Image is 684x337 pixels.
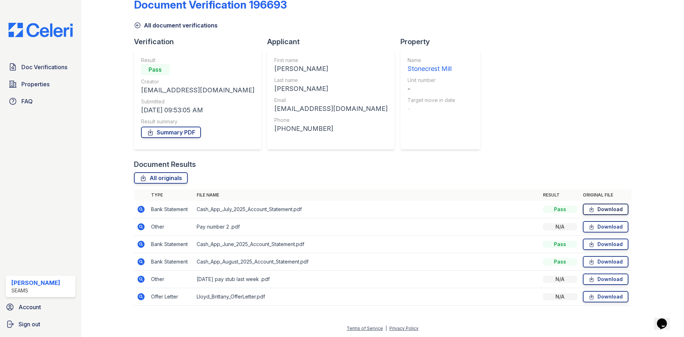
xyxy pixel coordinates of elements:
[408,57,455,64] div: Name
[141,127,201,138] a: Summary PDF
[141,98,254,105] div: Submitted
[543,293,577,300] div: N/A
[583,274,628,285] a: Download
[134,21,218,30] a: All document verifications
[274,64,388,74] div: [PERSON_NAME]
[19,320,40,328] span: Sign out
[141,105,254,115] div: [DATE] 09:53:05 AM
[583,204,628,215] a: Download
[11,279,60,287] div: [PERSON_NAME]
[543,258,577,265] div: Pass
[148,253,194,271] td: Bank Statement
[583,239,628,250] a: Download
[274,57,388,64] div: First name
[19,303,41,311] span: Account
[21,97,33,106] span: FAQ
[583,256,628,267] a: Download
[400,37,486,47] div: Property
[141,78,254,85] div: Creator
[540,189,580,201] th: Result
[21,63,67,71] span: Doc Verifications
[194,218,540,236] td: Pay number 2 .pdf
[194,189,540,201] th: File name
[543,223,577,230] div: N/A
[389,326,419,331] a: Privacy Policy
[148,236,194,253] td: Bank Statement
[194,288,540,306] td: Lloyd_Brittany_OfferLetter.pdf
[408,64,455,74] div: Stonecrest Mill
[583,291,628,302] a: Download
[148,201,194,218] td: Bank Statement
[583,221,628,233] a: Download
[267,37,400,47] div: Applicant
[134,172,188,184] a: All originals
[408,57,455,74] a: Name Stonecrest Mill
[408,97,455,104] div: Target move in date
[141,85,254,95] div: [EMAIL_ADDRESS][DOMAIN_NAME]
[274,84,388,94] div: [PERSON_NAME]
[148,288,194,306] td: Offer Letter
[194,271,540,288] td: [DATE] pay stub last week .pdf
[654,308,677,330] iframe: chat widget
[3,317,78,331] a: Sign out
[148,218,194,236] td: Other
[543,241,577,248] div: Pass
[408,77,455,84] div: Unit number
[148,271,194,288] td: Other
[148,189,194,201] th: Type
[134,37,267,47] div: Verification
[543,276,577,283] div: N/A
[408,84,455,94] div: -
[580,189,631,201] th: Original file
[3,300,78,314] a: Account
[141,57,254,64] div: Result
[408,104,455,114] div: -
[274,97,388,104] div: Email
[194,253,540,271] td: Cash_App_August_2025_Account_Statement.pdf
[194,201,540,218] td: Cash_App_July_2025_Account_Statement.pdf
[347,326,383,331] a: Terms of Service
[6,77,76,91] a: Properties
[274,117,388,124] div: Phone
[141,64,170,75] div: Pass
[274,104,388,114] div: [EMAIL_ADDRESS][DOMAIN_NAME]
[21,80,50,88] span: Properties
[6,94,76,108] a: FAQ
[134,159,196,169] div: Document Results
[274,124,388,134] div: [PHONE_NUMBER]
[3,23,78,37] img: CE_Logo_Blue-a8612792a0a2168367f1c8372b55b34899dd931a85d93a1a3d3e32e68fde9ad4.png
[11,287,60,294] div: SEAMS
[141,118,254,125] div: Result summary
[385,326,387,331] div: |
[194,236,540,253] td: Cash_App_June_2025_Account_Statement.pdf
[274,77,388,84] div: Last name
[6,60,76,74] a: Doc Verifications
[543,206,577,213] div: Pass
